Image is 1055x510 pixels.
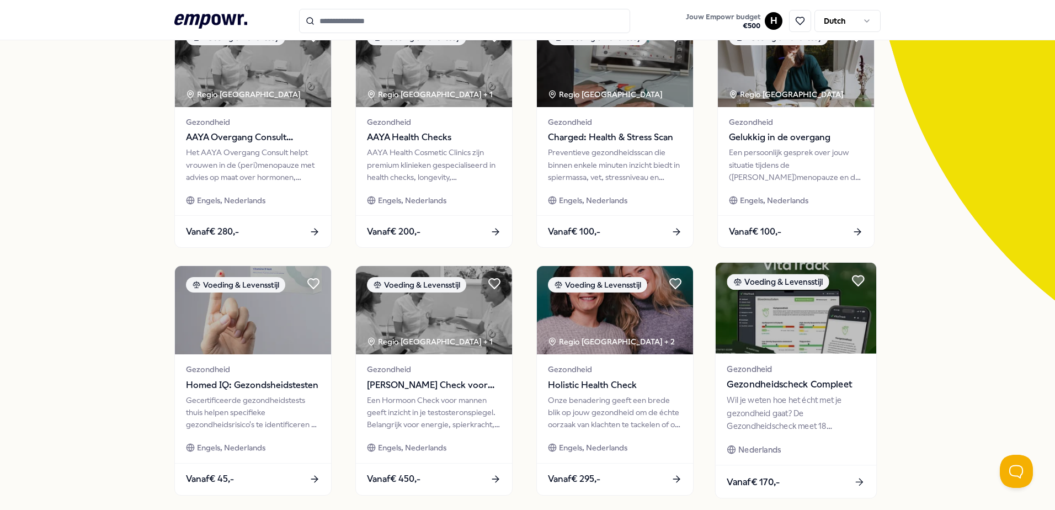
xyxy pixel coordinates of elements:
[715,262,877,499] a: package imageVoeding & LevensstijlGezondheidGezondheidscheck CompleetWil je weten hoe het écht me...
[367,88,493,100] div: Regio [GEOGRAPHIC_DATA] + 1
[548,116,682,128] span: Gezondheid
[186,394,320,431] div: Gecertificeerde gezondheidstests thuis helpen specifieke gezondheidsrisico's te identificeren en ...
[729,88,845,100] div: Regio [GEOGRAPHIC_DATA]
[186,277,285,293] div: Voeding & Levensstijl
[1000,455,1033,488] iframe: Help Scout Beacon - Open
[174,18,332,248] a: package imageVoeding & LevensstijlRegio [GEOGRAPHIC_DATA] GezondheidAAYA Overgang Consult Gynaeco...
[559,442,627,454] span: Engels, Nederlands
[740,194,808,206] span: Engels, Nederlands
[548,146,682,183] div: Preventieve gezondheidsscan die binnen enkele minuten inzicht biedt in spiermassa, vet, stressniv...
[548,336,675,348] div: Regio [GEOGRAPHIC_DATA] + 2
[367,146,501,183] div: AAYA Health Cosmetic Clinics zijn premium klinieken gespecialiseerd in health checks, longevity, ...
[729,130,863,145] span: Gelukkig in de overgang
[299,9,630,33] input: Search for products, categories or subcategories
[548,130,682,145] span: Charged: Health & Stress Scan
[536,18,694,248] a: package imageVoeding & LevensstijlRegio [GEOGRAPHIC_DATA] GezondheidCharged: Health & Stress Scan...
[681,9,765,33] a: Jouw Empowr budget€500
[548,277,647,293] div: Voeding & Levensstijl
[727,378,865,392] span: Gezondheidscheck Compleet
[186,88,302,100] div: Regio [GEOGRAPHIC_DATA]
[537,19,693,107] img: package image
[378,194,446,206] span: Engels, Nederlands
[356,266,512,354] img: package image
[717,18,875,248] a: package imageVoeding & LevensstijlRegio [GEOGRAPHIC_DATA] GezondheidGelukkig in de overgangEen pe...
[356,19,512,107] img: package image
[727,363,865,375] span: Gezondheid
[765,12,782,30] button: H
[367,336,493,348] div: Regio [GEOGRAPHIC_DATA] + 1
[378,442,446,454] span: Engels, Nederlands
[727,274,829,290] div: Voeding & Levensstijl
[686,22,760,30] span: € 500
[367,130,501,145] span: AAYA Health Checks
[367,472,420,486] span: Vanaf € 450,-
[548,472,600,486] span: Vanaf € 295,-
[727,475,780,489] span: Vanaf € 170,-
[175,19,331,107] img: package image
[548,378,682,392] span: Holistic Health Check
[729,116,863,128] span: Gezondheid
[537,266,693,354] img: package image
[559,194,627,206] span: Engels, Nederlands
[197,442,265,454] span: Engels, Nederlands
[548,394,682,431] div: Onze benadering geeft een brede blik op jouw gezondheid om de échte oorzaak van klachten te tacke...
[355,265,513,495] a: package imageVoeding & LevensstijlRegio [GEOGRAPHIC_DATA] + 1Gezondheid[PERSON_NAME] Check voor M...
[174,265,332,495] a: package imageVoeding & LevensstijlGezondheidHomed IQ: GezondsheidstestenGecertificeerde gezondhei...
[186,146,320,183] div: Het AAYA Overgang Consult helpt vrouwen in de (peri)menopauze met advies op maat over hormonen, m...
[548,363,682,375] span: Gezondheid
[686,13,760,22] span: Jouw Empowr budget
[175,266,331,354] img: package image
[367,277,466,293] div: Voeding & Levensstijl
[367,363,501,375] span: Gezondheid
[536,265,694,495] a: package imageVoeding & LevensstijlRegio [GEOGRAPHIC_DATA] + 2GezondheidHolistic Health CheckOnze ...
[367,394,501,431] div: Een Hormoon Check voor mannen geeft inzicht in je testosteronspiegel. Belangrijk voor energie, sp...
[186,130,320,145] span: AAYA Overgang Consult Gynaecoloog
[684,10,763,33] button: Jouw Empowr budget€500
[367,378,501,392] span: [PERSON_NAME] Check voor Mannen
[367,225,420,239] span: Vanaf € 200,-
[186,225,239,239] span: Vanaf € 280,-
[727,394,865,432] div: Wil je weten hoe het écht met je gezondheid gaat? De Gezondheidscheck meet 18 biomarkers voor een...
[186,378,320,392] span: Homed IQ: Gezondsheidstesten
[197,194,265,206] span: Engels, Nederlands
[186,363,320,375] span: Gezondheid
[718,19,874,107] img: package image
[716,263,876,354] img: package image
[355,18,513,248] a: package imageVoeding & LevensstijlRegio [GEOGRAPHIC_DATA] + 1GezondheidAAYA Health ChecksAAYA Hea...
[738,444,781,456] span: Nederlands
[186,116,320,128] span: Gezondheid
[729,146,863,183] div: Een persoonlijk gesprek over jouw situatie tijdens de ([PERSON_NAME])menopauze en de impact op jo...
[548,88,664,100] div: Regio [GEOGRAPHIC_DATA]
[729,225,781,239] span: Vanaf € 100,-
[367,116,501,128] span: Gezondheid
[186,472,234,486] span: Vanaf € 45,-
[548,225,600,239] span: Vanaf € 100,-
